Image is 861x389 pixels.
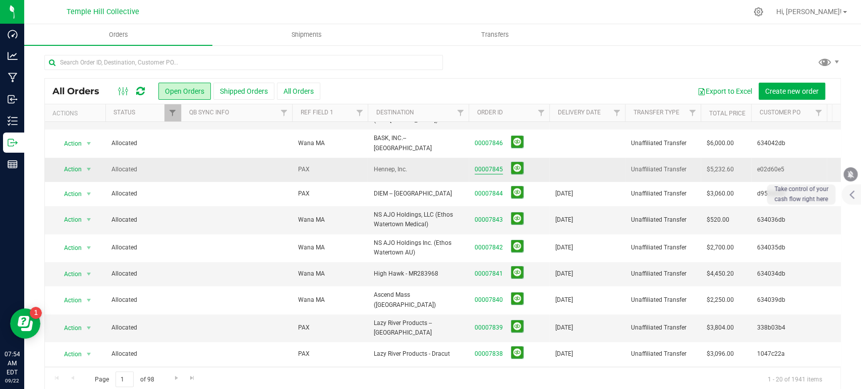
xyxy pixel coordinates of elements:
span: select [83,293,95,307]
span: select [83,321,95,335]
a: Transfers [401,24,589,45]
a: Filter [533,104,549,121]
span: [DATE] [555,189,573,199]
span: Allocated [111,189,175,199]
inline-svg: Inbound [8,94,18,104]
span: Hi, [PERSON_NAME]! [776,8,842,16]
span: d953d242 [757,189,821,199]
span: $2,250.00 [707,295,734,305]
button: Open Orders [158,83,211,100]
span: [DATE] [555,323,573,333]
span: Action [55,267,82,281]
a: Shipments [212,24,400,45]
a: 00007839 [475,323,503,333]
a: 00007845 [475,165,503,174]
a: Destination [376,109,414,116]
span: Transfers [468,30,523,39]
a: 00007843 [475,215,503,225]
span: Unaffiliated Transfer [631,189,695,199]
span: [DATE] [555,295,573,305]
span: [DATE] [555,215,573,225]
div: Manage settings [752,7,765,17]
inline-svg: Dashboard [8,29,18,39]
span: Action [55,162,82,176]
a: 00007844 [475,189,503,199]
span: Lazy River Products -- [GEOGRAPHIC_DATA] [374,318,463,338]
span: 634035db [757,243,821,252]
span: Unaffiliated Transfer [631,323,695,333]
span: $5,232.60 [707,165,734,174]
span: Action [55,187,82,201]
span: select [83,347,95,361]
span: Shipments [278,30,335,39]
span: PAX [298,189,310,199]
span: Ascend Mass ([GEOGRAPHIC_DATA]) [374,290,463,309]
span: Allocated [111,269,175,279]
p: 09/22 [5,377,20,384]
span: NS AJO Holdings, LLC (Ethos Watertown Medical) [374,210,463,229]
span: Unaffiliated Transfer [631,269,695,279]
span: Orders [95,30,142,39]
span: PAX [298,323,310,333]
span: Wana MA [298,243,325,252]
a: Filter [684,104,701,121]
span: Wana MA [298,295,325,305]
a: Go to the last page [185,371,200,385]
span: 634042db [757,139,821,148]
a: Filter [351,104,368,121]
span: [DATE] [555,243,573,252]
a: Filter [164,104,181,121]
a: Filter [810,104,827,121]
span: High Hawk - MR283968 [374,269,463,279]
span: Hennep, Inc. [374,165,463,174]
a: Status [113,109,135,116]
a: Ref Field 1 [300,109,333,116]
span: 634034db [757,269,821,279]
span: $520.00 [707,215,729,225]
span: Allocated [111,165,175,174]
span: e02d60e5 [757,165,821,174]
button: Create new order [759,83,825,100]
span: Allocated [111,295,175,305]
span: select [83,267,95,281]
inline-svg: Outbound [8,138,18,148]
iframe: Resource center [10,308,40,339]
span: BASK, INC.--[GEOGRAPHIC_DATA] [374,134,463,153]
span: $6,000.00 [707,139,734,148]
span: Unaffiliated Transfer [631,139,695,148]
span: Allocated [111,323,175,333]
span: Allocated [111,349,175,359]
span: [DATE] [555,269,573,279]
span: select [83,187,95,201]
a: Filter [608,104,625,121]
span: Wana MA [298,215,325,225]
span: 1 - 20 of 1941 items [760,371,830,386]
a: 00007842 [475,243,503,252]
a: 00007841 [475,269,503,279]
span: Unaffiliated Transfer [631,349,695,359]
a: Filter [275,104,292,121]
input: 1 [116,371,134,387]
button: All Orders [277,83,320,100]
button: Shipped Orders [213,83,274,100]
span: $4,450.20 [707,269,734,279]
span: Unaffiliated Transfer [631,243,695,252]
span: Action [55,321,82,335]
a: Delivery Date [557,109,600,116]
a: Customer PO [759,109,800,116]
a: Transfer Type [633,109,679,116]
a: 00007846 [475,139,503,148]
span: 338b03b4 [757,323,821,333]
span: Lazy River Products - Dracut [374,349,463,359]
span: Action [55,213,82,227]
span: NS AJO Holdings Inc. (Ethos Watertown AU) [374,238,463,257]
span: Allocated [111,243,175,252]
span: Wana MA [298,269,325,279]
span: PAX [298,165,310,174]
inline-svg: Inventory [8,116,18,126]
span: 1047c22a [757,349,821,359]
a: Orders [24,24,212,45]
span: 634039db [757,295,821,305]
a: QB Sync Info [189,109,229,116]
